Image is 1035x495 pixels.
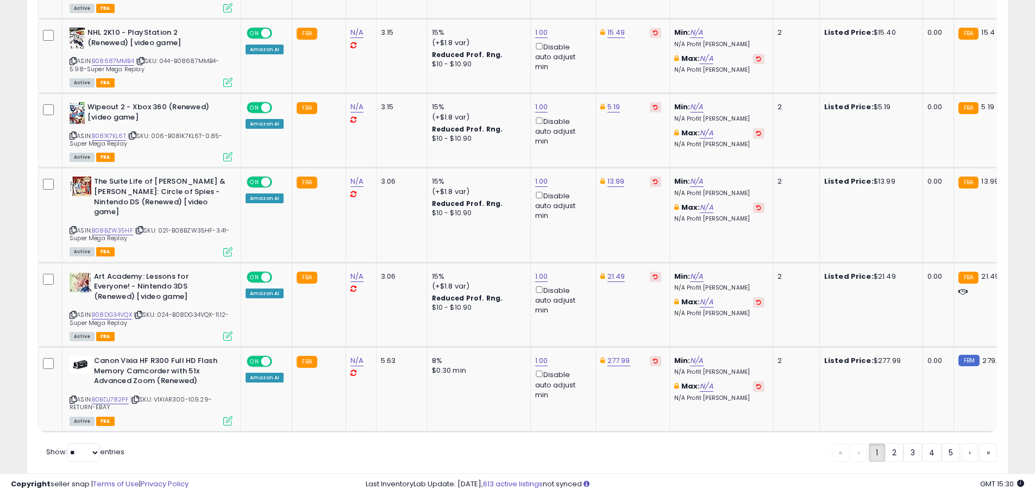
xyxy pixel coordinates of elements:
[535,190,587,221] div: Disable auto adjust min
[70,177,91,196] img: 61TjQ8qkX7L._SL40_.jpg
[690,271,703,282] a: N/A
[248,357,261,366] span: ON
[690,355,703,366] a: N/A
[674,102,691,112] b: Min:
[980,479,1024,489] span: 2025-09-14 15:30 GMT
[432,366,522,375] div: $0.30 min
[248,178,261,187] span: ON
[700,202,713,213] a: N/A
[248,272,261,281] span: ON
[700,381,713,392] a: N/A
[432,281,522,291] div: (+$1.8 var)
[246,289,284,298] div: Amazon AI
[271,29,288,38] span: OFF
[271,178,288,187] span: OFF
[987,447,990,458] span: »
[70,310,229,327] span: | SKU: 024-B08DG34VQX-11.12-Super Mega Replay
[70,226,230,242] span: | SKU: 021-B08BZW35HF-3.41-Super Mega Replay
[70,356,233,424] div: ASIN:
[981,271,999,281] span: 21.49
[535,115,587,147] div: Disable auto adjust min
[381,177,419,186] div: 3.06
[70,395,212,411] span: | SKU: VIXIAR300-109.29-RETURN-EBAY
[94,177,226,220] b: The Suite Life of [PERSON_NAME] & [PERSON_NAME]: Circle of Spies - Nintendo DS (Renewed) [video g...
[271,103,288,112] span: OFF
[777,28,811,37] div: 2
[432,356,522,366] div: 8%
[96,247,115,256] span: FBA
[777,272,811,281] div: 2
[297,356,317,368] small: FBA
[958,272,978,284] small: FBA
[777,102,811,112] div: 2
[96,153,115,162] span: FBA
[297,272,317,284] small: FBA
[824,27,874,37] b: Listed Price:
[92,395,129,404] a: B0BDJ782PF
[432,177,522,186] div: 15%
[690,102,703,112] a: N/A
[885,443,904,462] a: 2
[700,53,713,64] a: N/A
[681,381,700,391] b: Max:
[432,303,522,312] div: $10 - $10.90
[958,355,980,366] small: FBM
[674,66,764,74] p: N/A Profit [PERSON_NAME]
[824,272,914,281] div: $21.49
[297,102,317,114] small: FBA
[94,272,226,305] b: Art Academy: Lessons for Everyone! - Nintendo 3DS (Renewed) [video game]
[432,134,522,143] div: $10 - $10.90
[674,215,764,223] p: N/A Profit [PERSON_NAME]
[96,332,115,341] span: FBA
[96,78,115,87] span: FBA
[297,28,317,40] small: FBA
[927,102,945,112] div: 0.00
[432,124,503,134] b: Reduced Prof. Rng.
[700,128,713,139] a: N/A
[535,284,587,316] div: Disable auto adjust min
[674,27,691,37] b: Min:
[70,131,223,148] span: | SKU: 006-B081K7KL6T-0.85-Super Mega Replay
[271,357,288,366] span: OFF
[11,479,51,489] strong: Copyright
[70,177,233,255] div: ASIN:
[927,28,945,37] div: 0.00
[432,102,522,112] div: 15%
[432,293,503,303] b: Reduced Prof. Rng.
[432,187,522,197] div: (+$1.8 var)
[381,272,419,281] div: 3.06
[535,355,548,366] a: 1.00
[70,247,95,256] span: All listings currently available for purchase on Amazon
[70,102,85,124] img: 51a2DscMn4L._SL40_.jpg
[11,479,189,490] div: seller snap | |
[381,102,419,112] div: 3.15
[483,479,543,489] a: 613 active listings
[70,102,233,160] div: ASIN:
[535,41,587,72] div: Disable auto adjust min
[246,45,284,54] div: Amazon AI
[607,271,625,282] a: 21.49
[381,28,419,37] div: 3.15
[824,355,874,366] b: Listed Price:
[96,4,115,13] span: FBA
[674,141,764,148] p: N/A Profit [PERSON_NAME]
[432,272,522,281] div: 15%
[927,272,945,281] div: 0.00
[350,271,363,282] a: N/A
[904,443,922,462] a: 3
[92,226,133,235] a: B08BZW35HF
[777,356,811,366] div: 2
[824,356,914,366] div: $277.99
[681,297,700,307] b: Max:
[70,272,91,293] img: 61iIx7pf8RL._SL40_.jpg
[535,368,587,400] div: Disable auto adjust min
[93,479,139,489] a: Terms of Use
[981,27,995,37] span: 15.4
[70,417,95,426] span: All listings currently available for purchase on Amazon
[535,176,548,187] a: 1.00
[432,112,522,122] div: (+$1.8 var)
[969,447,971,458] span: ›
[942,443,960,462] a: 5
[674,190,764,197] p: N/A Profit [PERSON_NAME]
[690,176,703,187] a: N/A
